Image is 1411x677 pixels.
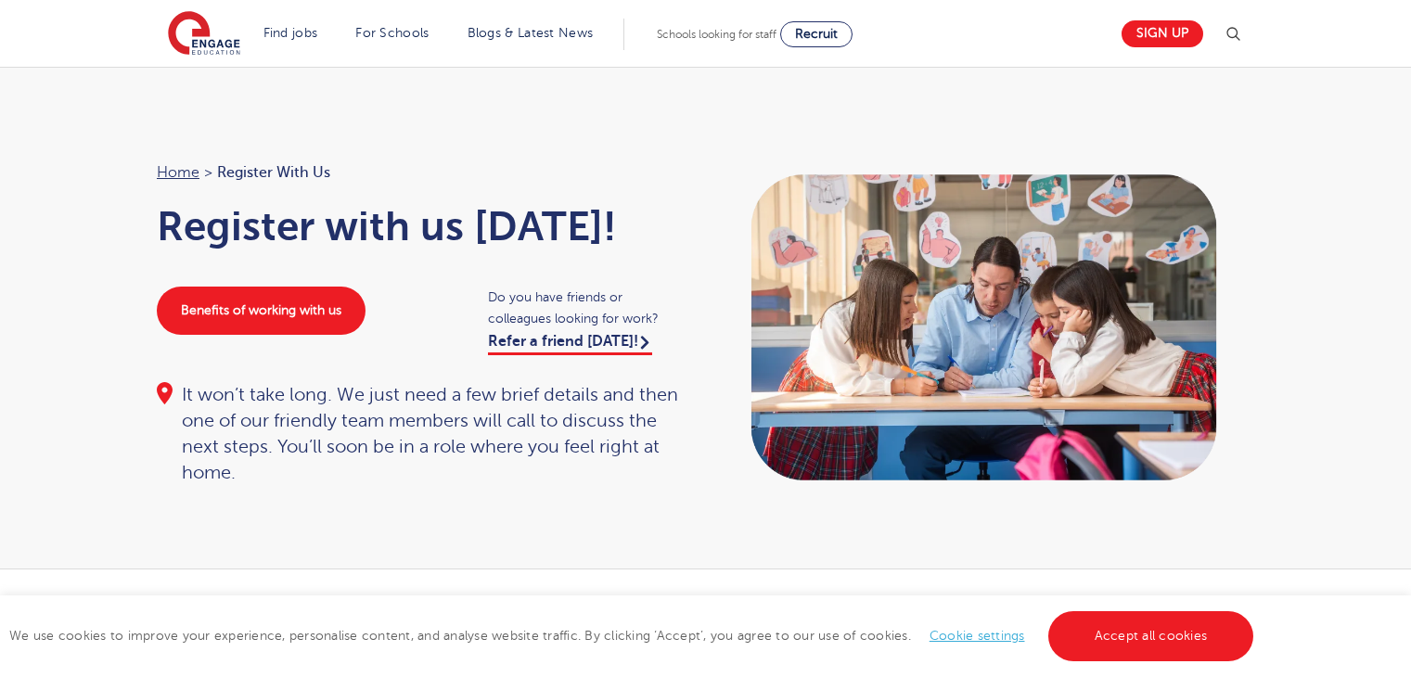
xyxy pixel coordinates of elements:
nav: breadcrumb [157,160,687,185]
a: Sign up [1122,20,1203,47]
a: Cookie settings [930,629,1025,643]
span: We use cookies to improve your experience, personalise content, and analyse website traffic. By c... [9,629,1258,643]
a: Refer a friend [DATE]! [488,333,652,355]
div: It won’t take long. We just need a few brief details and then one of our friendly team members wi... [157,382,687,486]
span: > [204,164,212,181]
span: Do you have friends or colleagues looking for work? [488,287,687,329]
a: Benefits of working with us [157,287,366,335]
a: Home [157,164,199,181]
h1: Register with us [DATE]! [157,203,687,249]
a: Blogs & Latest News [468,26,594,40]
img: Engage Education [168,11,240,57]
a: Recruit [780,21,853,47]
span: Register with us [217,160,330,185]
a: Accept all cookies [1048,611,1254,661]
span: Recruit [795,27,838,41]
span: Schools looking for staff [657,28,776,41]
a: Find jobs [263,26,318,40]
a: For Schools [355,26,429,40]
